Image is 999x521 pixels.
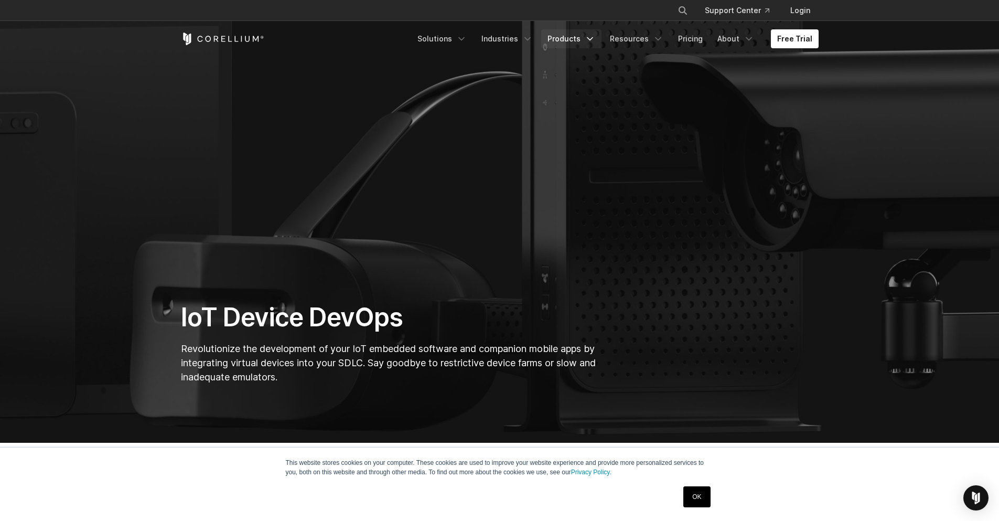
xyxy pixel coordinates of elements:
a: Login [782,1,819,20]
a: Free Trial [771,29,819,48]
a: Industries [475,29,539,48]
h1: IoT Device DevOps [181,302,599,333]
a: Privacy Policy. [571,469,611,476]
a: OK [683,486,710,507]
a: Support Center [696,1,778,20]
div: Navigation Menu [665,1,819,20]
a: Corellium Home [181,33,264,45]
a: Products [541,29,601,48]
a: About [711,29,760,48]
span: Revolutionize the development of your IoT embedded software and companion mobile apps by integrat... [181,343,596,382]
p: This website stores cookies on your computer. These cookies are used to improve your website expe... [286,458,714,477]
a: Solutions [411,29,473,48]
div: Navigation Menu [411,29,819,48]
button: Search [673,1,692,20]
a: Pricing [672,29,709,48]
a: Resources [604,29,670,48]
div: Open Intercom Messenger [963,485,989,511]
